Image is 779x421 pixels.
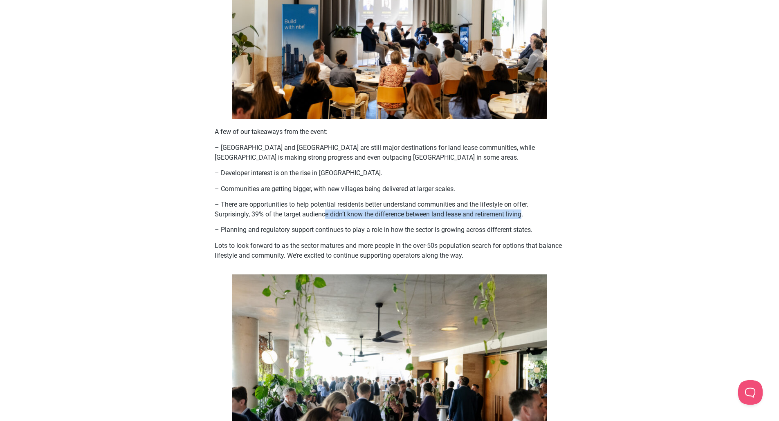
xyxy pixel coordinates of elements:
p: – There are opportunities to help potential residents better understand communities and the lifes... [215,200,564,219]
p: – [GEOGRAPHIC_DATA] and [GEOGRAPHIC_DATA] are still major destinations for land lease communities... [215,143,564,163]
p: – Communities are getting bigger, with new villages being delivered at larger scales. [215,184,564,194]
p: Lots to look forward to as the sector matures and more people in the over-50s population search f... [215,241,564,261]
p: – Developer interest is on the rise in [GEOGRAPHIC_DATA]. [215,168,564,178]
p: – Planning and regulatory support continues to play a role in how the sector is growing across di... [215,225,564,235]
p: A few of our takeaways from the event: [215,127,564,137]
iframe: Toggle Customer Support [738,380,763,405]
